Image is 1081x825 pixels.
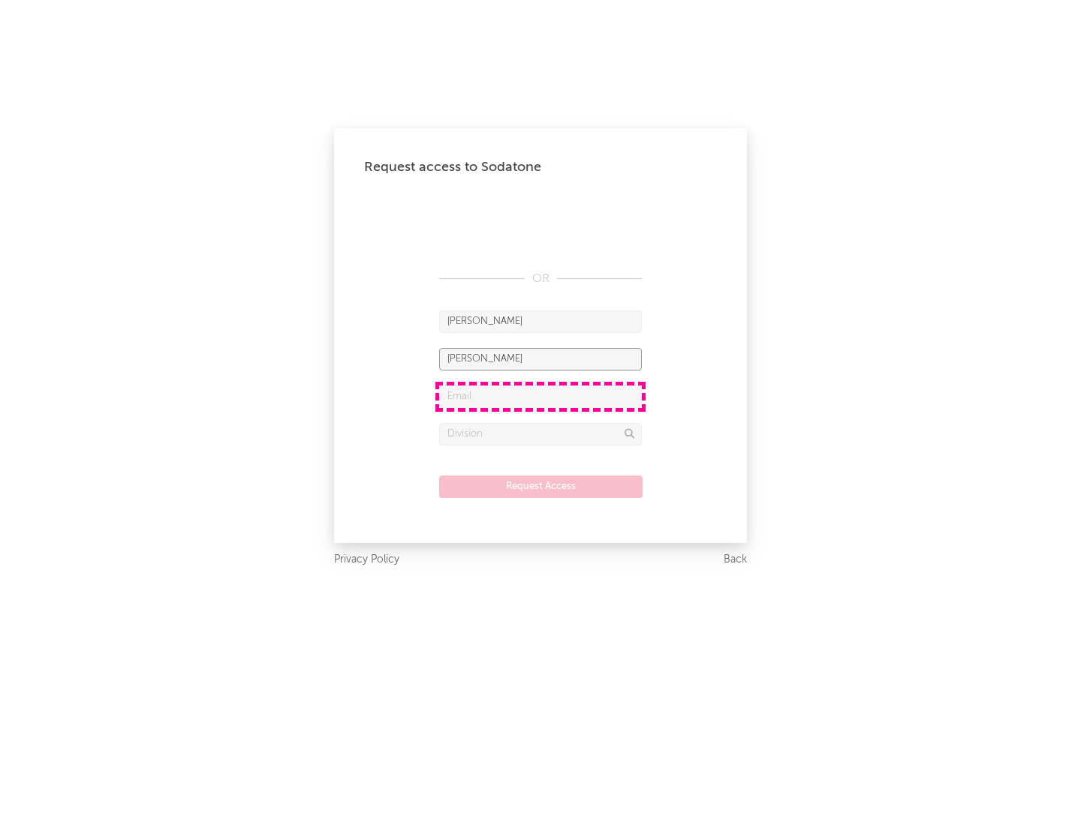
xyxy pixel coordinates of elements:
[439,270,642,288] div: OR
[439,423,642,445] input: Division
[334,550,399,569] a: Privacy Policy
[439,475,643,498] button: Request Access
[439,348,642,370] input: Last Name
[724,550,747,569] a: Back
[439,310,642,333] input: First Name
[364,158,717,176] div: Request access to Sodatone
[439,385,642,408] input: Email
